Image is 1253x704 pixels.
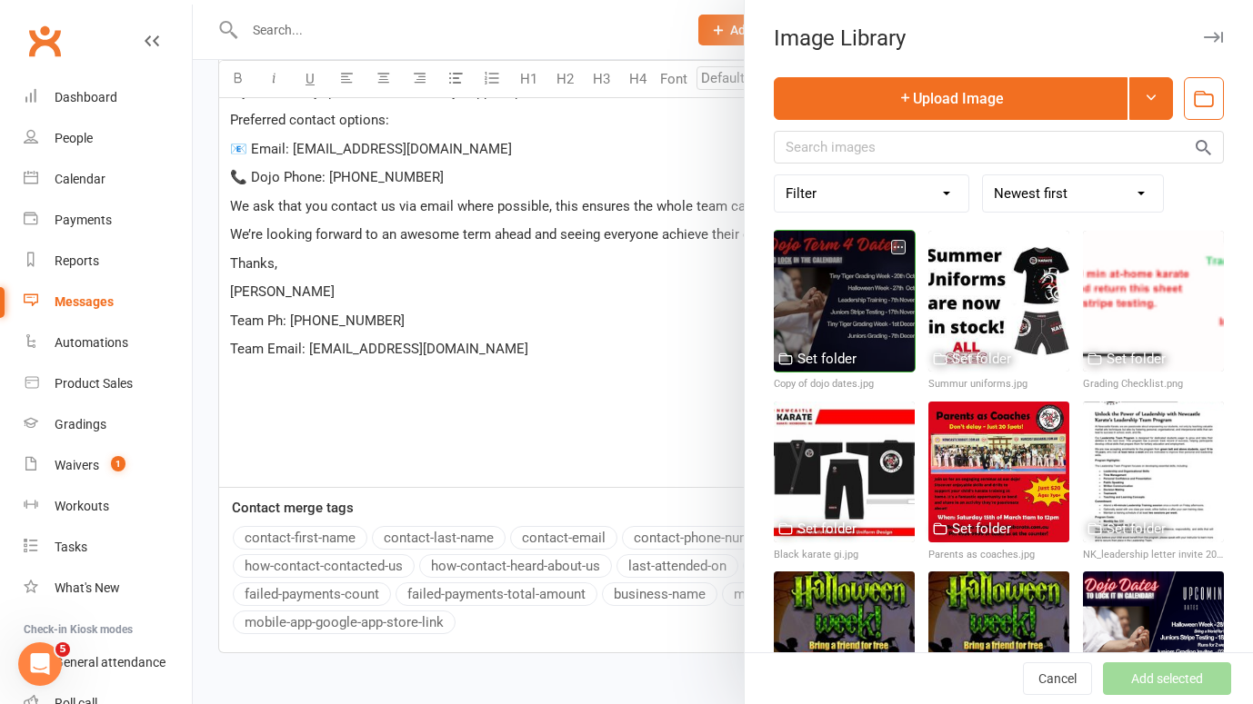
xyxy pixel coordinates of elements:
[797,348,857,370] div: Set folder
[55,540,87,554] div: Tasks
[55,376,133,391] div: Product Sales
[55,417,106,431] div: Gradings
[55,253,99,268] div: Reports
[55,335,128,350] div: Automations
[745,25,1253,51] div: Image Library
[774,376,915,392] div: Copy of dojo dates.jpg
[928,547,1069,563] div: Parents as coaches.jpg
[952,348,1011,370] div: Set folder
[18,642,62,686] iframe: Intercom live chat
[55,90,117,104] div: Dashboard
[1083,376,1224,392] div: Grading Checklist.png
[55,172,105,186] div: Calendar
[24,159,192,200] a: Calendar
[1083,547,1224,563] div: NK_leadership letter invite 2025.jpg
[952,518,1011,540] div: Set folder
[55,294,114,309] div: Messages
[55,131,93,145] div: People
[55,213,112,227] div: Payments
[797,518,857,540] div: Set folder
[55,642,70,657] span: 5
[24,642,192,683] a: General attendance kiosk mode
[928,231,1069,372] img: Summur uniforms.jpg
[24,363,192,404] a: Product Sales
[1023,662,1092,695] button: Cancel
[111,456,125,471] span: 1
[774,547,915,563] div: Black karate gi.jpg
[928,402,1069,542] img: Parents as coaches.jpg
[774,402,915,542] img: Black karate gi.jpg
[55,655,165,669] div: General attendance
[24,527,192,568] a: Tasks
[55,458,99,472] div: Waivers
[1083,402,1224,542] img: NK_leadership letter invite 2025.jpg
[22,18,67,64] a: Clubworx
[24,241,192,282] a: Reports
[1107,348,1166,370] div: Set folder
[24,445,192,486] a: Waivers 1
[24,322,192,363] a: Automations
[24,486,192,527] a: Workouts
[24,77,192,118] a: Dashboard
[24,200,192,241] a: Payments
[24,282,192,322] a: Messages
[1083,231,1224,372] img: Grading Checklist.png
[55,580,120,595] div: What's New
[24,118,192,159] a: People
[55,499,109,513] div: Workouts
[24,568,192,609] a: What's New
[1107,518,1166,540] div: Set folder
[774,77,1128,120] button: Upload Image
[928,376,1069,392] div: Summur uniforms.jpg
[24,404,192,445] a: Gradings
[774,131,1224,164] input: Search images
